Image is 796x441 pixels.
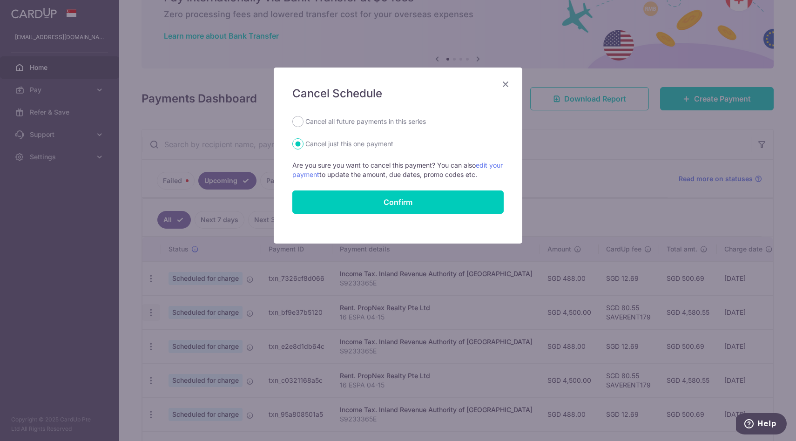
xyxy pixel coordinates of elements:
h5: Cancel Schedule [292,86,504,101]
label: Cancel just this one payment [305,138,393,149]
iframe: Opens a widget where you can find more information [736,413,787,436]
button: Close [500,79,511,90]
label: Cancel all future payments in this series [305,116,426,127]
p: Are you sure you want to cancel this payment? You can also to update the amount, due dates, promo... [292,161,504,179]
button: Confirm [292,190,504,214]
